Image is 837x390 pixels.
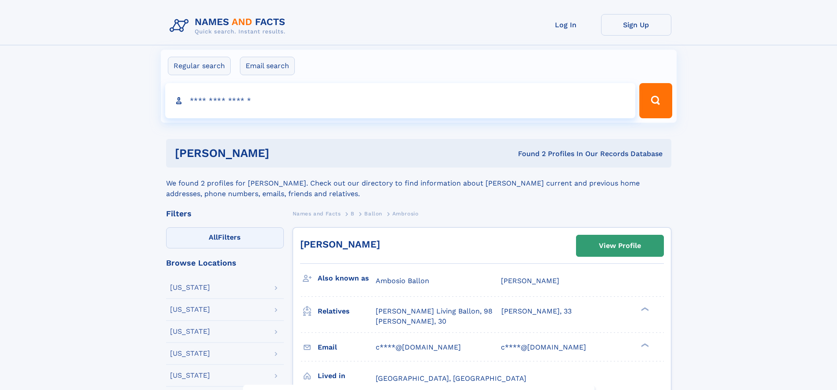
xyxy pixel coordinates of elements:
[166,14,293,38] img: Logo Names and Facts
[599,236,641,256] div: View Profile
[293,208,341,219] a: Names and Facts
[351,208,355,219] a: B
[166,259,284,267] div: Browse Locations
[364,208,382,219] a: Ballon
[576,235,663,256] a: View Profile
[166,168,671,199] div: We found 2 profiles for [PERSON_NAME]. Check out our directory to find information about [PERSON_...
[240,57,295,75] label: Email search
[376,317,446,326] a: [PERSON_NAME], 30
[392,211,419,217] span: Ambrosio
[170,350,210,357] div: [US_STATE]
[501,306,572,316] a: [PERSON_NAME], 33
[376,374,526,383] span: [GEOGRAPHIC_DATA], [GEOGRAPHIC_DATA]
[364,211,382,217] span: Ballon
[351,211,355,217] span: B
[165,83,636,118] input: search input
[300,239,380,250] a: [PERSON_NAME]
[318,340,376,355] h3: Email
[318,368,376,383] h3: Lived in
[531,14,601,36] a: Log In
[601,14,671,36] a: Sign Up
[501,277,559,285] span: [PERSON_NAME]
[318,271,376,286] h3: Also known as
[166,227,284,248] label: Filters
[166,210,284,218] div: Filters
[394,149,663,159] div: Found 2 Profiles In Our Records Database
[175,148,394,159] h1: [PERSON_NAME]
[170,372,210,379] div: [US_STATE]
[639,342,649,348] div: ❯
[318,304,376,319] h3: Relatives
[168,57,231,75] label: Regular search
[639,306,649,312] div: ❯
[376,306,493,316] a: [PERSON_NAME] Living Ballon, 98
[170,328,210,335] div: [US_STATE]
[639,83,672,118] button: Search Button
[376,277,429,285] span: Ambosio Ballon
[170,306,210,313] div: [US_STATE]
[209,233,218,241] span: All
[170,284,210,291] div: [US_STATE]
